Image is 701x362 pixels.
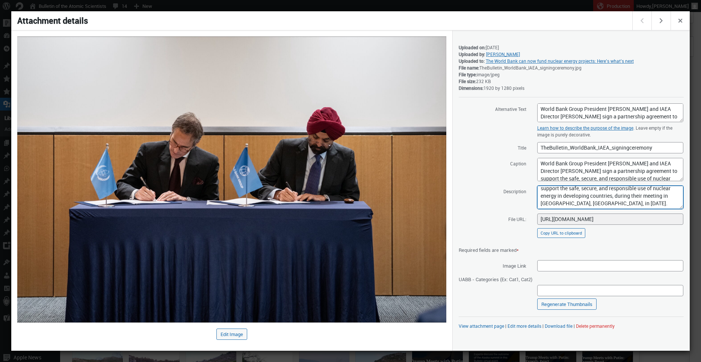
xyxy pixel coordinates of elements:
[537,124,683,138] p: . Leave empty if the image is purely decorative.
[574,323,575,329] span: |
[459,58,485,64] strong: Uploaded to:
[459,65,479,71] strong: File name:
[459,44,486,50] strong: Uploaded on:
[459,247,519,253] span: Required fields are marked
[459,44,684,51] div: [DATE]
[537,298,597,310] a: Regenerate Thumbnails
[459,85,684,91] div: 1920 by 1280 pixels
[508,323,541,329] a: Edit more details
[11,11,633,30] h1: Attachment details
[486,58,634,64] a: The World Bank can now fund nuclear energy projects: Here’s what’s next
[459,260,526,271] span: Image Link
[459,158,526,169] label: Caption
[537,125,633,131] a: Learn how to describe the purpose of the image(opens in a new tab)
[216,329,247,340] button: Edit Image
[459,185,526,197] label: Description
[459,142,526,153] label: Title
[545,323,573,329] a: Download file
[459,71,477,77] strong: File type:
[459,78,684,85] div: 232 KB
[459,273,532,285] span: UABB - Categories (Ex: Cat1, Cat2)
[459,213,526,224] label: File URL:
[459,64,684,71] div: TheBulletin_WorldBank_IAEA_signingceremony.jpg
[459,51,485,57] strong: Uploaded by:
[459,103,526,114] label: Alternative Text
[459,85,483,91] strong: Dimensions:
[537,186,683,209] textarea: World Bank Group President [PERSON_NAME] and IAEA Director [PERSON_NAME] sign a partnership agree...
[537,158,683,181] textarea: World Bank Group President [PERSON_NAME] and IAEA Director [PERSON_NAME] sign a partnership agree...
[576,323,615,329] button: Delete permanently
[505,323,506,329] span: |
[542,323,544,329] span: |
[537,103,683,122] textarea: World Bank Group President [PERSON_NAME] and IAEA Director [PERSON_NAME] sign a partnership agree...
[459,71,684,78] div: image/jpeg
[486,51,520,57] a: [PERSON_NAME]
[459,78,476,84] strong: File size:
[537,228,585,238] button: Copy URL to clipboard
[459,323,504,329] a: View attachment page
